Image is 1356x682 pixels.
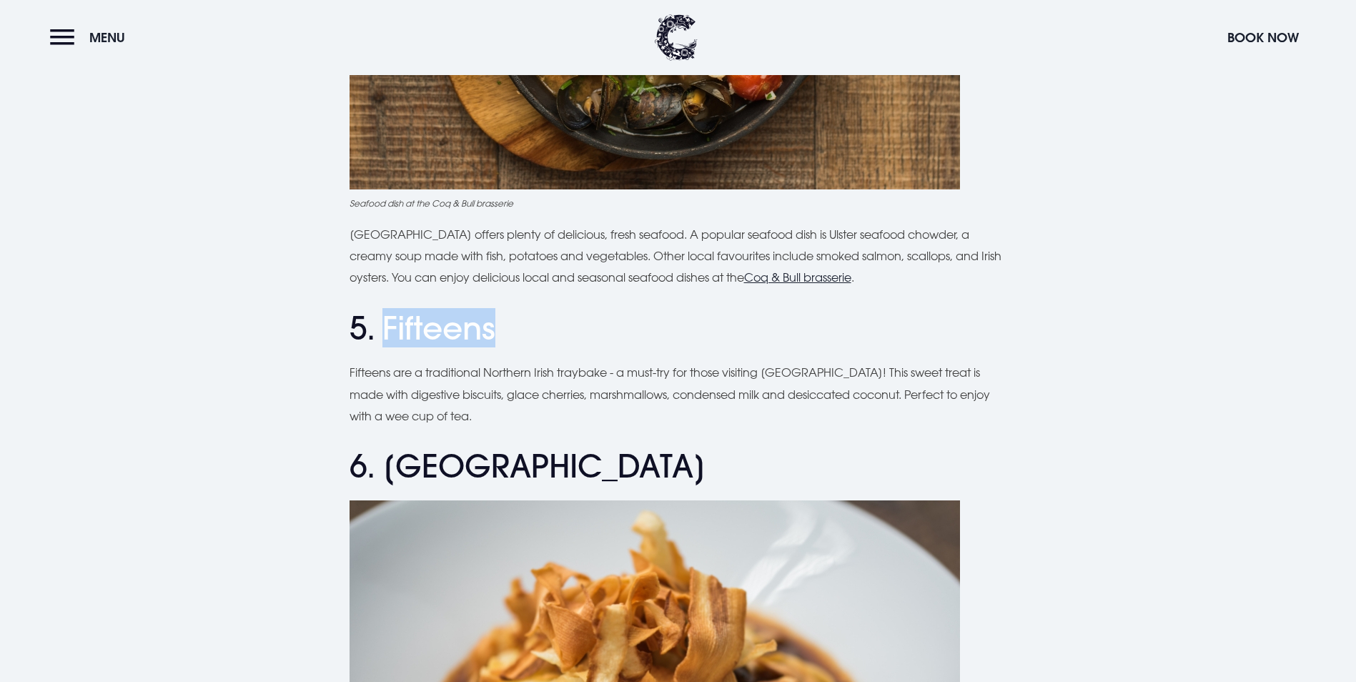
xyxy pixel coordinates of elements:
span: Menu [89,29,125,46]
a: Coq & Bull brasserie [744,270,851,285]
img: Clandeboye Lodge [655,14,698,61]
button: Menu [50,22,132,53]
figcaption: Seafood dish at the Coq & Bull brasserie [350,197,1007,209]
button: Book Now [1220,22,1306,53]
h2: 5. Fifteens [350,310,1007,347]
p: [GEOGRAPHIC_DATA] offers plenty of delicious, fresh seafood. A popular seafood dish is Ulster sea... [350,224,1007,289]
p: Fifteens are a traditional Northern Irish traybake - a must-try for those visiting [GEOGRAPHIC_DA... [350,362,1007,427]
h2: 6. [GEOGRAPHIC_DATA] [350,448,1007,485]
